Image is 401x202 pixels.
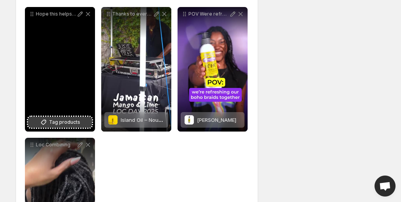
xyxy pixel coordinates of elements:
img: Boho Detangler [185,115,194,125]
div: Hope this helps braidstyles braidproducts productrecommendations productreccomendations productst... [25,7,95,132]
div: POV Were refreshing our boho braids togetherBoho Detangler[PERSON_NAME] [178,7,248,132]
span: Island Oil – Nourishing Scalp & Loc Oil [121,117,213,123]
a: Open chat [375,176,396,197]
span: [PERSON_NAME] [197,117,236,123]
p: Hope this helps braidstyles braidproducts productrecommendations productreccomendations productst... [36,11,76,17]
p: Loc Combining [36,142,76,148]
p: Thanks to everyone that showed up and showed out with the Island Vibes for National Loc Day [112,11,153,17]
p: POV Were refreshing our boho braids together [188,11,229,17]
button: Tag products [28,117,92,128]
div: Thanks to everyone that showed up and showed out with the Island Vibes for National Loc DayIsland... [101,7,171,132]
span: Tag products [49,118,80,126]
img: Island Oil – Nourishing Scalp & Loc Oil [108,115,118,125]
